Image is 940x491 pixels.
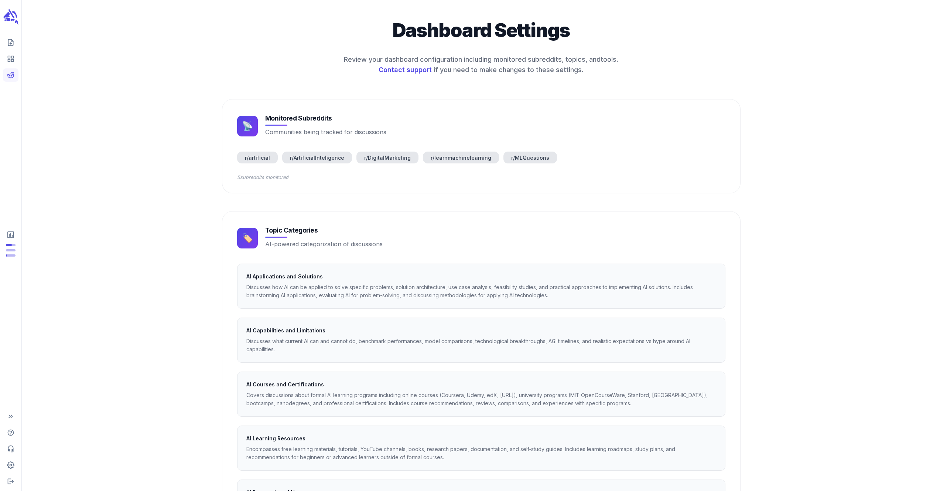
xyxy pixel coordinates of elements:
[246,445,716,462] p: Encompasses free learning materials, tutorials, YouTube channels, books, research papers, documen...
[237,116,258,136] div: 📡
[3,458,18,472] span: Adjust your account settings
[360,154,415,162] span: r/DigitalMarketing
[3,442,18,456] span: Contact Support
[246,435,716,442] h6: AI Learning Resources
[265,239,725,249] p: AI-powered categorization of discussions
[426,154,496,162] span: r/learnmachinelearning
[265,226,725,235] h5: Topic Categories
[6,244,16,246] span: Posts: 12 of 20 monthly posts used
[237,175,288,180] span: 5 subreddits monitored
[237,228,258,248] div: 🏷️
[3,227,18,242] span: View Subscription & Usage
[3,475,18,488] span: Logout
[246,337,716,354] p: Discusses what current AI can and cannot do, benchmark performances, model comparisons, technolog...
[246,381,716,388] h6: AI Courses and Certifications
[3,52,18,65] span: View your content dashboard
[6,249,16,251] span: Output Tokens: 1,168 of 213,333 monthly tokens used. These limits are based on the last model you...
[265,127,725,137] p: Communities being tracked for discussions
[3,36,18,49] span: Create new content
[3,68,18,82] span: View your Reddit Intelligence add-on dashboard
[265,114,725,123] h5: Monitored Subreddits
[286,154,349,162] span: r/ArtificialInteligence
[3,410,18,423] span: Expand Sidebar
[246,391,716,408] p: Covers discussions about formal AI learning programs including online courses (Coursera, Udemy, e...
[379,66,432,74] span: Contact support
[246,327,716,334] h6: AI Capabilities and Limitations
[3,426,18,439] span: Help Center
[334,54,629,76] h6: Review your dashboard configuration including monitored subreddits, topics, and tools . if you ne...
[507,154,554,162] span: r/MLQuestions
[222,18,741,43] h1: Dashboard Settings
[6,254,16,257] span: Input Tokens: 83,822 of 1,066,667 monthly tokens used. These limits are based on the last model y...
[246,283,716,300] p: Discusses how AI can be applied to solve specific problems, solution architecture, use case analy...
[240,154,274,162] span: r/artificial
[246,273,716,280] h6: AI Applications and Solutions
